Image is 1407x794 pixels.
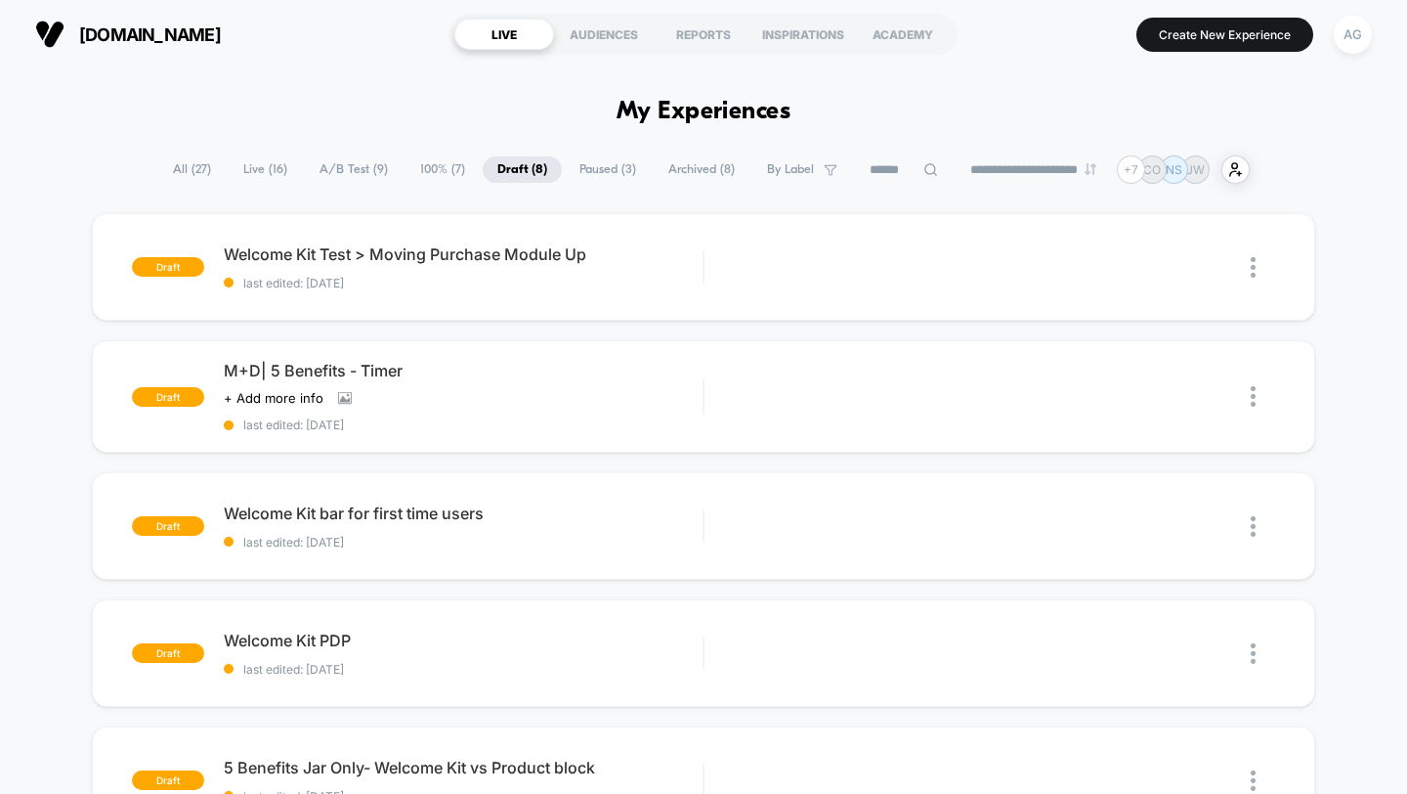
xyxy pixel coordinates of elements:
p: CO [1143,162,1161,177]
p: JW [1186,162,1205,177]
span: last edited: [DATE] [224,662,703,677]
img: close [1251,386,1256,407]
h1: My Experiences [617,98,791,126]
span: A/B Test ( 9 ) [305,156,403,183]
span: + Add more info [224,390,323,406]
img: Visually logo [35,20,64,49]
div: AG [1334,16,1372,54]
img: close [1251,771,1256,791]
img: end [1085,163,1096,175]
span: draft [132,643,204,663]
span: last edited: [DATE] [224,418,703,432]
button: Create New Experience [1136,18,1313,52]
span: Paused ( 3 ) [565,156,651,183]
span: Welcome Kit PDP [224,631,703,650]
div: REPORTS [654,19,753,50]
img: close [1251,643,1256,664]
span: draft [132,387,204,407]
span: Archived ( 8 ) [654,156,749,183]
span: 5 Benefits Jar Only- Welcome Kit vs Product block [224,758,703,777]
span: Welcome Kit bar for first time users [224,504,703,523]
div: LIVE [454,19,554,50]
div: + 7 [1117,155,1145,184]
div: ACADEMY [853,19,953,50]
div: INSPIRATIONS [753,19,853,50]
span: [DOMAIN_NAME] [79,24,221,45]
p: NS [1166,162,1182,177]
span: draft [132,516,204,536]
span: Live ( 16 ) [229,156,302,183]
span: M+D| 5 Benefits - Timer [224,361,703,380]
span: draft [132,771,204,790]
button: [DOMAIN_NAME] [29,19,227,50]
div: AUDIENCES [554,19,654,50]
span: By Label [767,162,814,177]
button: AG [1328,15,1378,55]
span: Draft ( 8 ) [483,156,562,183]
span: draft [132,257,204,277]
span: last edited: [DATE] [224,276,703,290]
span: Welcome Kit Test > Moving Purchase Module Up [224,244,703,264]
span: last edited: [DATE] [224,535,703,550]
span: All ( 27 ) [158,156,226,183]
img: close [1251,516,1256,537]
span: 100% ( 7 ) [405,156,480,183]
img: close [1251,257,1256,278]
